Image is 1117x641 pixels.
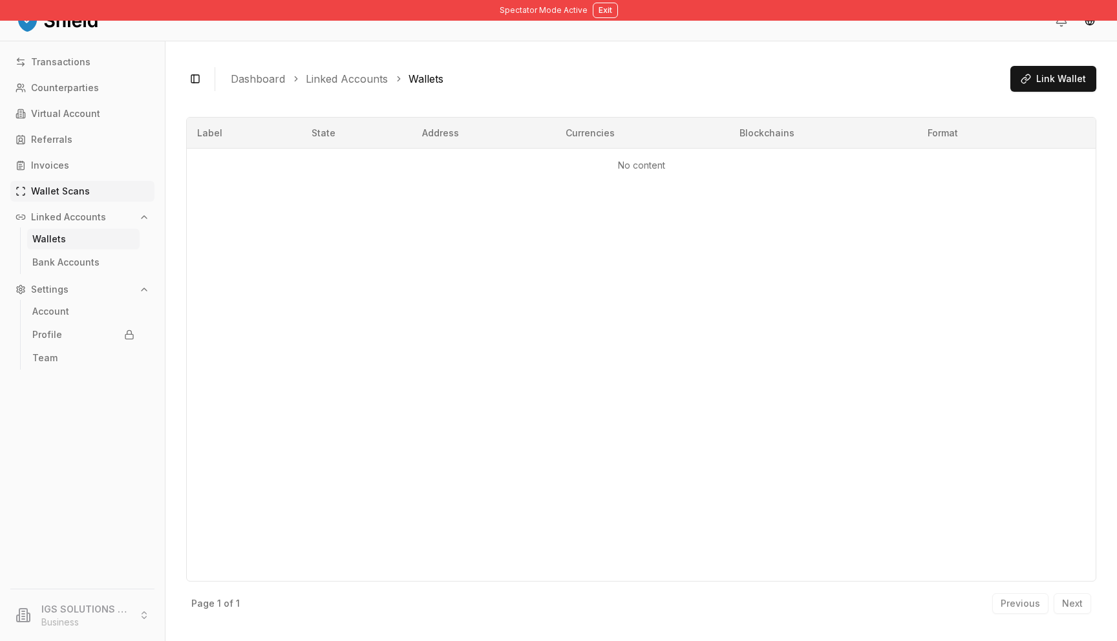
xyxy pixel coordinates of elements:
button: Linked Accounts [10,207,154,227]
p: Linked Accounts [31,213,106,222]
p: Bank Accounts [32,258,100,267]
p: of [224,599,233,608]
a: Dashboard [231,71,285,87]
p: Profile [32,330,62,339]
th: Blockchains [729,118,917,149]
th: Currencies [555,118,729,149]
a: Referrals [10,129,154,150]
span: Spectator Mode Active [500,5,588,16]
nav: breadcrumb [231,71,1000,87]
a: Invoices [10,155,154,176]
p: Counterparties [31,83,99,92]
p: 1 [236,599,240,608]
p: Invoices [31,161,69,170]
th: Address [412,118,555,149]
a: Profile [27,324,140,345]
th: Format [917,118,1045,149]
p: No content [197,159,1085,172]
a: Virtual Account [10,103,154,124]
a: Counterparties [10,78,154,98]
p: Wallet Scans [31,187,90,196]
button: Settings [10,279,154,300]
a: Linked Accounts [306,71,388,87]
button: Link Wallet [1010,66,1096,92]
p: Virtual Account [31,109,100,118]
p: Account [32,307,69,316]
span: Link Wallet [1036,72,1086,85]
a: Transactions [10,52,154,72]
p: 1 [217,599,221,608]
p: Transactions [31,58,90,67]
th: State [301,118,412,149]
a: Wallets [27,229,140,249]
p: Team [32,353,58,363]
a: Account [27,301,140,322]
th: Label [187,118,301,149]
a: Bank Accounts [27,252,140,273]
p: Settings [31,285,69,294]
p: Referrals [31,135,72,144]
button: Exit [593,3,618,18]
a: Team [27,348,140,368]
a: Wallets [409,71,443,87]
p: Page [191,599,215,608]
a: Wallet Scans [10,181,154,202]
p: Wallets [32,235,66,244]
